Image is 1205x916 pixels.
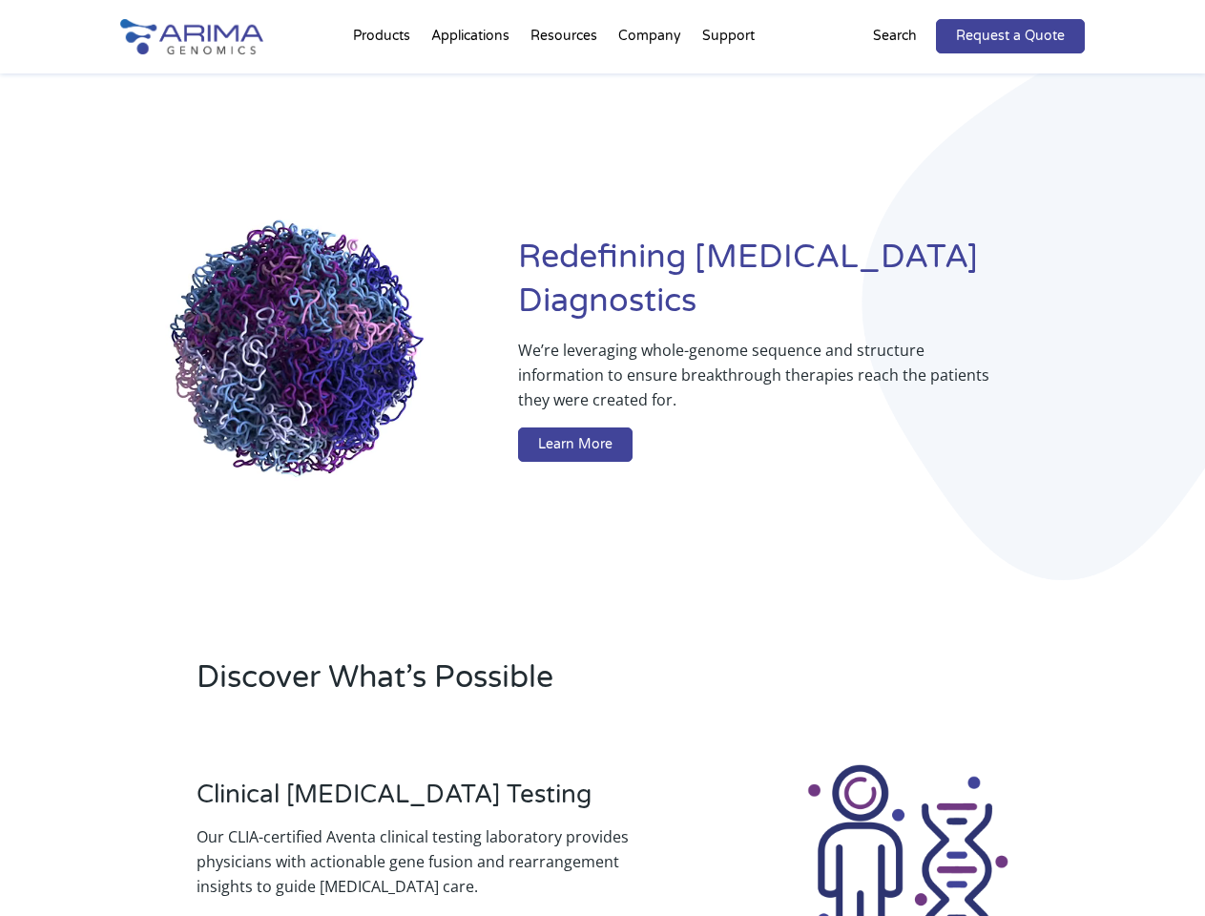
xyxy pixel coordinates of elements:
[873,24,917,49] p: Search
[197,824,677,899] p: Our CLIA-certified Aventa clinical testing laboratory provides physicians with actionable gene fu...
[120,19,263,54] img: Arima-Genomics-logo
[518,427,633,462] a: Learn More
[518,236,1085,338] h1: Redefining [MEDICAL_DATA] Diagnostics
[1110,824,1205,916] iframe: Chat Widget
[518,338,1008,427] p: We’re leveraging whole-genome sequence and structure information to ensure breakthrough therapies...
[936,19,1085,53] a: Request a Quote
[197,656,830,714] h2: Discover What’s Possible
[197,780,677,824] h3: Clinical [MEDICAL_DATA] Testing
